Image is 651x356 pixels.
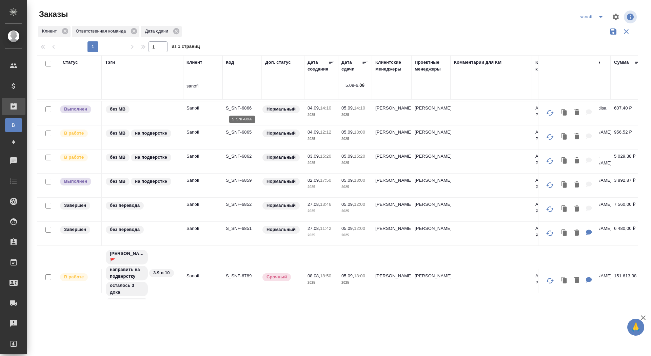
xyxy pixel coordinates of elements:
[186,177,219,184] p: Sanofi
[535,201,568,215] p: АО "Санофи Россия"
[630,320,642,334] span: 🙏
[186,273,219,279] p: Sanofi
[110,298,144,312] p: 1 [PERSON_NAME]
[542,129,558,145] button: Обновить
[320,130,331,135] p: 12:12
[63,59,78,66] div: Статус
[64,202,86,209] p: Завершен
[535,153,568,166] p: АО "Санофи Россия"
[110,178,125,185] p: без МВ
[320,105,331,111] p: 14:10
[135,130,167,137] p: на подверстке
[64,154,84,161] p: В работе
[411,198,451,221] td: [PERSON_NAME]
[308,273,320,278] p: 08.08,
[265,59,291,66] div: Доп. статус
[105,129,180,138] div: без МВ, на подверстке
[372,198,411,221] td: [PERSON_NAME]
[308,112,335,118] p: 2025
[320,226,331,231] p: 11:42
[308,232,335,239] p: 2025
[262,273,301,282] div: Выставляется автоматически, если на указанный объем услуг необходимо больше времени в стандартном...
[372,222,411,245] td: [PERSON_NAME]
[308,184,335,191] p: 2025
[226,105,258,112] p: S_SNF-6866
[37,9,68,20] span: Заказы
[542,105,558,121] button: Обновить
[226,201,258,208] p: S_SNF-6852
[141,26,182,37] div: Дата сдачи
[145,28,171,35] p: Дата сдачи
[64,226,86,233] p: Завершен
[411,150,451,173] td: [PERSON_NAME]
[454,59,501,66] div: Комментарии для КМ
[411,222,451,245] td: [PERSON_NAME]
[8,122,19,128] span: В
[42,28,59,35] p: Клиент
[558,130,571,144] button: Клонировать
[341,154,354,159] p: 05.09,
[542,225,558,241] button: Обновить
[608,9,624,25] span: Настроить таблицу
[226,177,258,184] p: S_SNF-6859
[415,59,447,73] div: Проектные менеджеры
[320,178,331,183] p: 17:50
[611,269,645,293] td: 151 613,38 ₽
[354,226,365,231] p: 12:00
[59,153,98,162] div: Выставляет ПМ после принятия заказа от КМа
[627,319,644,336] button: 🙏
[308,178,320,183] p: 02.09,
[372,150,411,173] td: [PERSON_NAME]
[186,129,219,136] p: Sanofi
[110,266,144,280] p: направить на подверстку
[620,25,633,38] button: Сбросить фильтры
[341,105,354,111] p: 05.09,
[105,201,180,210] div: без перевода
[59,201,98,210] div: Выставляет КМ при направлении счета или после выполнения всех работ/сдачи заказа клиенту. Окончат...
[308,105,320,111] p: 04.09,
[186,225,219,232] p: Sanofi
[135,178,167,185] p: на подверстке
[59,177,98,186] div: Выставляет ПМ после сдачи и проведения начислений. Последний этап для ПМа
[571,178,583,192] button: Удалить
[226,273,258,279] p: S_SNF-6789
[110,226,140,233] p: без перевода
[611,198,645,221] td: 7 560,00 ₽
[8,139,19,145] span: Ф
[354,202,365,207] p: 12:00
[535,177,568,191] p: АО "Санофи Россия"
[611,222,645,245] td: 6 480,00 ₽
[535,273,568,286] p: АО "Санофи Россия"
[535,129,568,142] p: АО "Санофи Россия"
[341,136,369,142] p: 2025
[535,225,568,239] p: АО "Санофи Россия"
[5,135,22,149] a: Ф
[110,106,125,113] p: без МВ
[186,153,219,160] p: Sanofi
[542,177,558,193] button: Обновить
[105,177,180,186] div: без МВ, на подверстке
[341,202,354,207] p: 05.09,
[341,130,354,135] p: 05.09,
[611,125,645,149] td: 956,52 ₽
[341,59,362,73] div: Дата сдачи
[558,274,571,288] button: Клонировать
[341,232,369,239] p: 2025
[64,106,87,113] p: Выполнен
[186,59,202,66] div: Клиент
[535,59,568,73] div: Контрагент клиента
[308,208,335,215] p: 2025
[59,129,98,138] div: Выставляет ПМ после принятия заказа от КМа
[308,136,335,142] p: 2025
[341,112,369,118] p: 2025
[110,154,125,161] p: без МВ
[571,106,583,120] button: Удалить
[308,130,320,135] p: 04.09,
[308,160,335,166] p: 2025
[558,106,571,120] button: Клонировать
[558,226,571,240] button: Клонировать
[411,174,451,197] td: [PERSON_NAME]
[267,226,296,233] p: Нормальный
[571,274,583,288] button: Удалить
[105,59,115,66] div: Тэги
